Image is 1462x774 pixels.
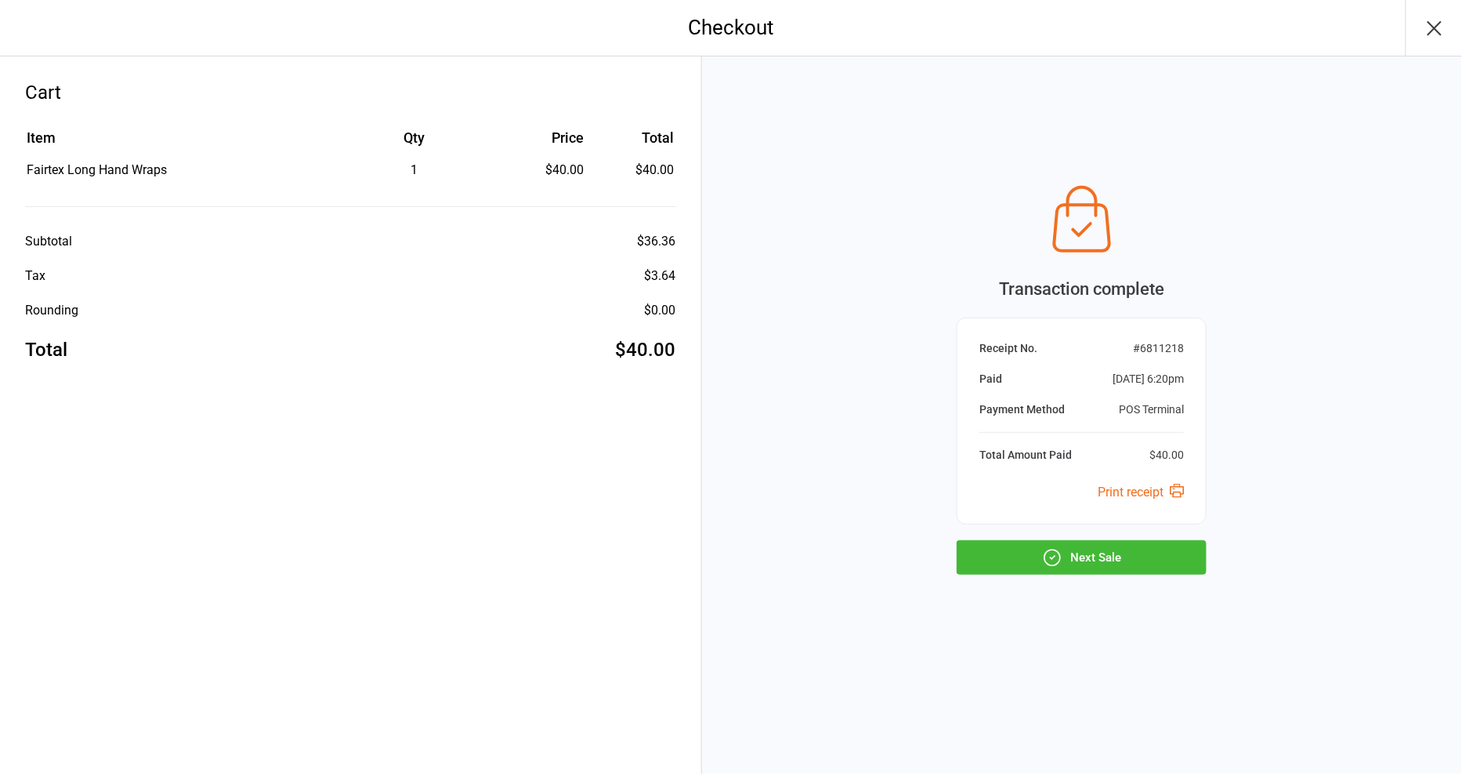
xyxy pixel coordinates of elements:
[337,161,492,180] div: 1
[616,336,676,364] div: $40.00
[1133,340,1184,357] div: # 6811218
[1149,447,1184,463] div: $40.00
[25,267,45,285] div: Tax
[979,371,1002,387] div: Paid
[25,301,78,320] div: Rounding
[957,540,1207,575] button: Next Sale
[645,301,676,320] div: $0.00
[25,336,67,364] div: Total
[1098,485,1184,500] a: Print receipt
[979,340,1037,357] div: Receipt No.
[979,447,1072,463] div: Total Amount Paid
[27,162,167,177] span: Fairtex Long Hand Wraps
[1119,402,1184,418] div: POS Terminal
[638,232,676,251] div: $36.36
[590,161,675,180] td: $40.00
[25,232,72,251] div: Subtotal
[979,402,1065,418] div: Payment Method
[337,127,492,159] th: Qty
[25,78,676,107] div: Cart
[645,267,676,285] div: $3.64
[494,161,584,180] div: $40.00
[957,276,1207,302] div: Transaction complete
[1113,371,1184,387] div: [DATE] 6:20pm
[494,127,584,148] div: Price
[27,127,335,159] th: Item
[590,127,675,159] th: Total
